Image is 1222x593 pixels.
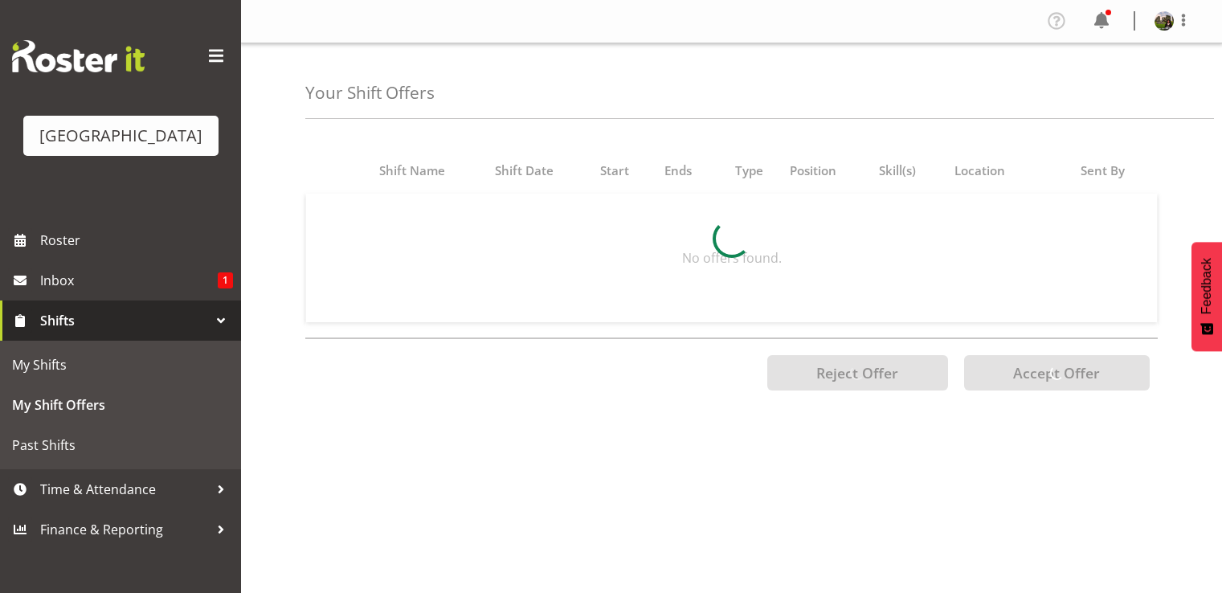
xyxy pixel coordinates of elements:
[40,517,209,542] span: Finance & Reporting
[40,309,209,333] span: Shifts
[1191,242,1222,351] button: Feedback - Show survey
[4,425,237,465] a: Past Shifts
[40,477,209,501] span: Time & Attendance
[4,385,237,425] a: My Shift Offers
[4,345,237,385] a: My Shifts
[12,40,145,72] img: Rosterit website logo
[12,433,229,457] span: Past Shifts
[39,124,202,148] div: [GEOGRAPHIC_DATA]
[40,228,233,252] span: Roster
[12,393,229,417] span: My Shift Offers
[12,353,229,377] span: My Shifts
[305,84,435,102] h4: Your Shift Offers
[1200,258,1214,314] span: Feedback
[40,268,218,292] span: Inbox
[1155,11,1174,31] img: valerie-donaldson30b84046e2fb4b3171eb6bf86b7ff7f4.png
[218,272,233,288] span: 1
